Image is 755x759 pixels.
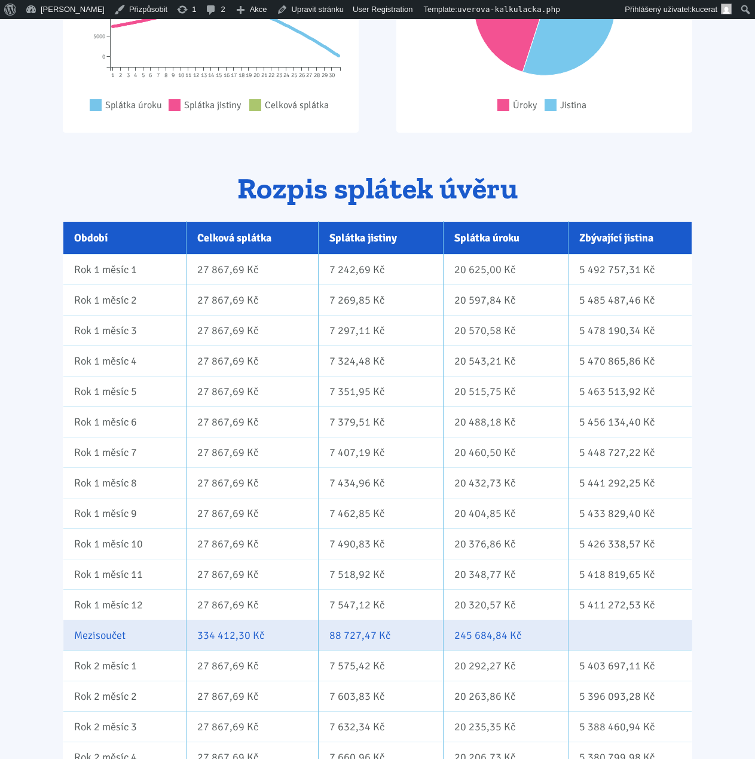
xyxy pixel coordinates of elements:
td: 334 412,30 Kč [187,620,319,650]
td: Rok 1 měsíc 6 [63,406,187,437]
th: Období [63,221,187,254]
tspan: 28 [314,72,320,79]
tspan: 26 [299,72,305,79]
tspan: 9 [172,72,175,79]
td: Rok 1 měsíc 1 [63,254,187,284]
span: kucerat [692,5,717,14]
td: 20 376,86 Kč [444,528,568,559]
td: 20 460,50 Kč [444,437,568,467]
td: 5 492 757,31 Kč [568,254,692,284]
td: Rok 2 měsíc 3 [63,711,187,742]
tspan: 1 [111,72,114,79]
td: 20 235,35 Kč [444,711,568,742]
td: 27 867,69 Kč [187,406,319,437]
tspan: 6 [149,72,152,79]
tspan: 29 [322,72,328,79]
td: 5 403 697,11 Kč [568,650,692,681]
td: 5 456 134,40 Kč [568,406,692,437]
td: 20 570,58 Kč [444,315,568,345]
td: Rok 2 měsíc 1 [63,650,187,681]
td: 27 867,69 Kč [187,559,319,589]
tspan: 5000 [93,33,105,40]
td: 7 518,92 Kč [319,559,444,589]
td: 27 867,69 Kč [187,589,319,620]
tspan: 19 [246,72,252,79]
td: 20 432,73 Kč [444,467,568,498]
span: uverova-kalkulacka.php [457,5,560,14]
td: 27 867,69 Kč [187,498,319,528]
td: 7 379,51 Kč [319,406,444,437]
td: Rok 1 měsíc 5 [63,376,187,406]
td: 27 867,69 Kč [187,681,319,711]
td: 20 263,86 Kč [444,681,568,711]
h2: Rozpis splátek úvěru [63,173,692,205]
td: 27 867,69 Kč [187,376,319,406]
tspan: 0 [102,53,105,60]
td: 27 867,69 Kč [187,437,319,467]
td: 7 407,19 Kč [319,437,444,467]
td: 5 463 513,92 Kč [568,376,692,406]
tspan: 23 [276,72,282,79]
td: Rok 1 měsíc 8 [63,467,187,498]
td: 27 867,69 Kč [187,345,319,376]
td: 5 448 727,22 Kč [568,437,692,467]
td: 20 292,27 Kč [444,650,568,681]
td: 7 462,85 Kč [319,498,444,528]
td: 20 320,57 Kč [444,589,568,620]
tspan: 27 [306,72,312,79]
td: 5 470 865,86 Kč [568,345,692,376]
tspan: 18 [239,72,244,79]
td: 7 269,85 Kč [319,284,444,315]
td: 7 575,42 Kč [319,650,444,681]
td: Rok 1 měsíc 2 [63,284,187,315]
td: 5 396 093,28 Kč [568,681,692,711]
td: 5 478 190,34 Kč [568,315,692,345]
td: 27 867,69 Kč [187,711,319,742]
td: 7 603,83 Kč [319,681,444,711]
td: 5 426 338,57 Kč [568,528,692,559]
td: 27 867,69 Kč [187,284,319,315]
td: 20 515,75 Kč [444,376,568,406]
th: Celková splátka [187,221,319,254]
td: Rok 1 měsíc 3 [63,315,187,345]
td: Rok 2 měsíc 2 [63,681,187,711]
th: Splátka úroku [444,221,568,254]
tspan: 2 [119,72,122,79]
td: 5 441 292,25 Kč [568,467,692,498]
td: 7 632,34 Kč [319,711,444,742]
td: Mezisoučet [63,620,187,650]
tspan: 4 [134,72,137,79]
tspan: 25 [291,72,297,79]
tspan: 3 [127,72,130,79]
td: 27 867,69 Kč [187,254,319,284]
td: Rok 1 měsíc 9 [63,498,187,528]
tspan: 5 [142,72,145,79]
td: 7 351,95 Kč [319,376,444,406]
td: Rok 1 měsíc 4 [63,345,187,376]
tspan: 14 [208,72,214,79]
th: Zbývající jistina [568,221,692,254]
td: 7 242,69 Kč [319,254,444,284]
td: 27 867,69 Kč [187,528,319,559]
tspan: 11 [185,72,191,79]
td: 20 404,85 Kč [444,498,568,528]
tspan: 20 [253,72,259,79]
tspan: 22 [268,72,274,79]
td: 20 597,84 Kč [444,284,568,315]
tspan: 30 [329,72,335,79]
td: 27 867,69 Kč [187,650,319,681]
td: 27 867,69 Kč [187,467,319,498]
td: Rok 1 měsíc 11 [63,559,187,589]
td: 5 418 819,65 Kč [568,559,692,589]
td: 5 433 829,40 Kč [568,498,692,528]
tspan: 13 [201,72,207,79]
td: 20 488,18 Kč [444,406,568,437]
td: 7 297,11 Kč [319,315,444,345]
td: Rok 1 měsíc 12 [63,589,187,620]
tspan: 15 [216,72,222,79]
tspan: 12 [193,72,199,79]
td: 245 684,84 Kč [444,620,568,650]
td: 20 348,77 Kč [444,559,568,589]
td: 7 490,83 Kč [319,528,444,559]
td: 7 434,96 Kč [319,467,444,498]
